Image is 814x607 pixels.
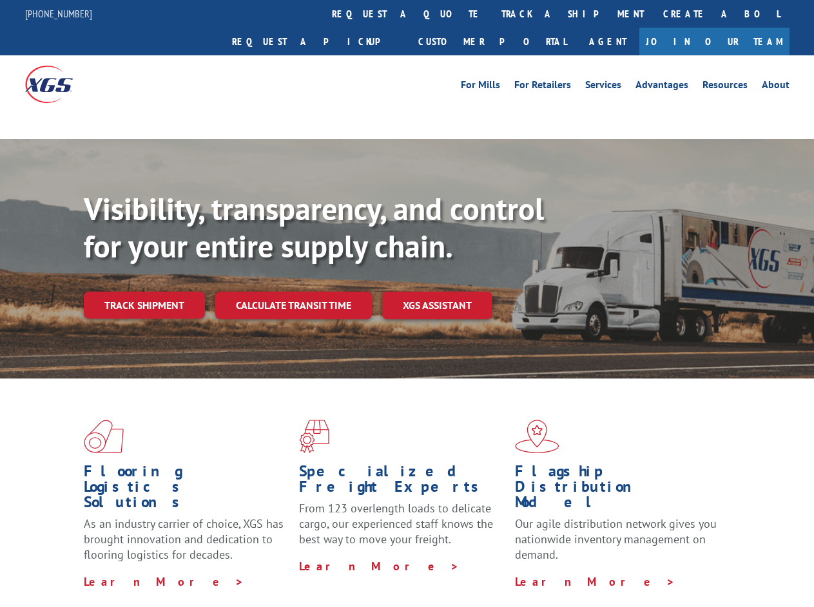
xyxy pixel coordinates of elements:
a: Calculate transit time [215,292,372,319]
a: Request a pickup [222,28,409,55]
h1: Flooring Logistics Solutions [84,463,289,516]
a: For Mills [461,80,500,94]
h1: Flagship Distribution Model [515,463,721,516]
a: For Retailers [514,80,571,94]
span: As an industry carrier of choice, XGS has brought innovation and dedication to flooring logistics... [84,516,284,562]
a: Resources [703,80,748,94]
a: Learn More > [84,574,244,589]
a: Services [585,80,621,94]
a: Customer Portal [409,28,576,55]
span: Our agile distribution network gives you nationwide inventory management on demand. [515,516,717,562]
b: Visibility, transparency, and control for your entire supply chain. [84,189,544,266]
h1: Specialized Freight Experts [299,463,505,501]
img: xgs-icon-total-supply-chain-intelligence-red [84,420,124,453]
a: Advantages [635,80,688,94]
img: xgs-icon-focused-on-flooring-red [299,420,329,453]
a: Learn More > [299,559,460,574]
a: XGS ASSISTANT [382,292,492,319]
a: [PHONE_NUMBER] [25,7,92,20]
img: xgs-icon-flagship-distribution-model-red [515,420,559,453]
a: Agent [576,28,639,55]
a: Learn More > [515,574,675,589]
a: Join Our Team [639,28,790,55]
p: From 123 overlength loads to delicate cargo, our experienced staff knows the best way to move you... [299,501,505,558]
a: Track shipment [84,292,205,319]
a: About [762,80,790,94]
